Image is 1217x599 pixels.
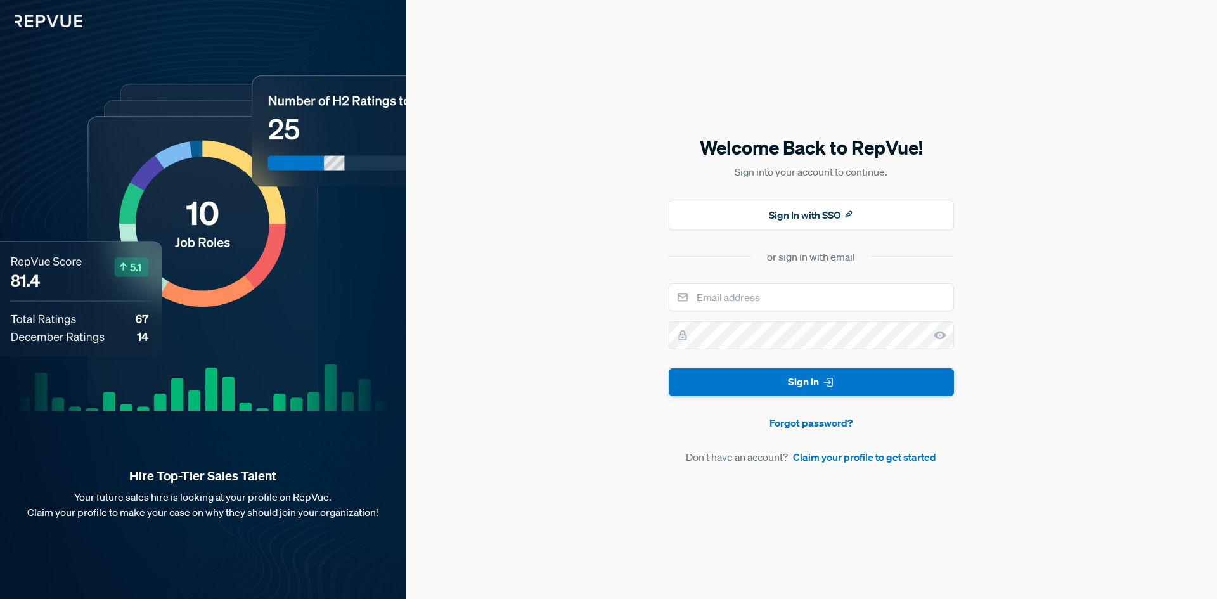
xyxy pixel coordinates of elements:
[669,164,954,179] p: Sign into your account to continue.
[20,468,385,484] strong: Hire Top-Tier Sales Talent
[669,283,954,311] input: Email address
[793,449,936,465] a: Claim your profile to get started
[669,368,954,397] button: Sign In
[669,134,954,161] h5: Welcome Back to RepVue!
[669,200,954,230] button: Sign In with SSO
[669,449,954,465] article: Don't have an account?
[669,415,954,430] a: Forgot password?
[20,489,385,520] p: Your future sales hire is looking at your profile on RepVue. Claim your profile to make your case...
[767,249,855,264] div: or sign in with email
